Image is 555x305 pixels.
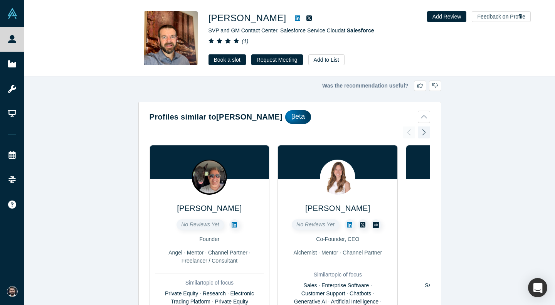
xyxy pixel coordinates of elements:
span: Founder [199,236,219,242]
img: Rafi Wadan's Account [7,286,18,297]
button: Request Meeting [251,54,303,65]
span: No Reviews Yet [181,221,219,227]
span: Co-Founder, CEO [316,236,359,242]
div: Alchemist [412,249,520,257]
div: Alchemist · Mentor · Channel Partner [283,249,392,257]
div: Was the recommendation useful? [138,81,441,91]
div: Similar topic of focus [412,271,520,279]
img: Alchemist Vault Logo [7,8,18,19]
button: Profiles similar to[PERSON_NAME]βeta [150,110,430,124]
div: βeta [285,110,311,124]
span: SVP and GM Contact Center, Salesforce Service Cloud at [209,27,374,34]
img: Alara Eren Iplikcioglu's Profile Image [320,160,355,195]
button: Add to List [308,54,345,65]
span: No Reviews Yet [296,221,335,227]
a: [PERSON_NAME] [177,204,242,212]
div: Similar topic of focus [283,271,392,279]
a: Salesforce [347,27,374,34]
button: Add Review [427,11,467,22]
img: Ryan Nichols's Profile Image [144,11,198,65]
h2: Profiles similar to [PERSON_NAME] [150,111,283,123]
a: Book a slot [209,54,246,65]
div: Similar topic of focus [155,279,264,287]
i: ( 1 ) [242,38,248,44]
img: Ed Brandman's Profile Image [192,160,227,195]
a: [PERSON_NAME] [305,204,370,212]
button: Feedback on Profile [472,11,531,22]
div: Angel · Mentor · Channel Partner · Freelancer / Consultant [155,249,264,265]
h1: [PERSON_NAME] [209,11,286,25]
